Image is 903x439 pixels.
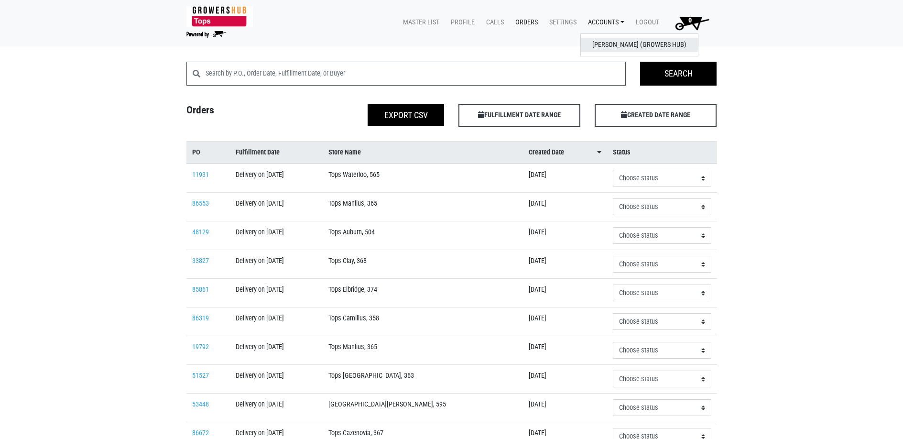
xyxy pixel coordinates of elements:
[443,13,479,32] a: Profile
[523,250,607,279] td: [DATE]
[323,193,523,221] td: Tops Manlius, 365
[523,193,607,221] td: [DATE]
[192,147,225,158] a: PO
[328,147,517,158] a: Store Name
[230,307,323,336] td: Delivery on [DATE]
[523,394,607,422] td: [DATE]
[192,171,209,179] a: 11931
[523,164,607,193] td: [DATE]
[523,307,607,336] td: [DATE]
[628,13,663,32] a: Logout
[230,221,323,250] td: Delivery on [DATE]
[523,279,607,307] td: [DATE]
[192,429,209,437] a: 86672
[458,104,580,127] span: FULFILLMENT DATE RANGE
[192,285,209,294] a: 85861
[323,336,523,365] td: Tops Manlius, 365
[529,147,601,158] a: Created Date
[323,365,523,394] td: Tops [GEOGRAPHIC_DATA], 363
[323,279,523,307] td: Tops Elbridge, 374
[523,365,607,394] td: [DATE]
[179,104,316,123] h4: Orders
[581,38,698,52] a: [PERSON_NAME] (Growers Hub)
[640,62,717,86] input: Search
[595,104,717,127] span: CREATED DATE RANGE
[580,33,698,56] div: Accounts
[529,147,564,158] span: Created Date
[186,6,253,27] img: 279edf242af8f9d49a69d9d2afa010fb.png
[323,250,523,279] td: Tops Clay, 368
[192,147,200,158] span: PO
[192,343,209,351] a: 19792
[580,13,628,32] a: Accounts
[613,147,631,158] span: Status
[230,365,323,394] td: Delivery on [DATE]
[323,164,523,193] td: Tops Waterloo, 565
[508,13,542,32] a: Orders
[236,147,317,158] a: Fulfillment Date
[192,199,209,208] a: 86553
[368,104,444,126] button: Export CSV
[230,394,323,422] td: Delivery on [DATE]
[230,250,323,279] td: Delivery on [DATE]
[186,31,226,38] img: Powered by Big Wheelbarrow
[192,228,209,236] a: 48129
[206,62,626,86] input: Search by P.O., Order Date, Fulfillment Date, or Buyer
[479,13,508,32] a: Calls
[323,221,523,250] td: Tops Auburn, 504
[395,13,443,32] a: Master List
[323,394,523,422] td: [GEOGRAPHIC_DATA][PERSON_NAME], 595
[523,221,607,250] td: [DATE]
[192,372,209,380] a: 51527
[523,336,607,365] td: [DATE]
[688,16,692,24] span: 0
[328,147,361,158] span: Store Name
[663,13,717,33] a: 0
[192,257,209,265] a: 33827
[230,164,323,193] td: Delivery on [DATE]
[236,147,280,158] span: Fulfillment Date
[230,279,323,307] td: Delivery on [DATE]
[230,193,323,221] td: Delivery on [DATE]
[192,400,209,408] a: 53448
[542,13,580,32] a: Settings
[671,13,713,33] img: Cart
[192,314,209,322] a: 86319
[323,307,523,336] td: Tops Camillus, 358
[613,147,711,158] a: Status
[230,336,323,365] td: Delivery on [DATE]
